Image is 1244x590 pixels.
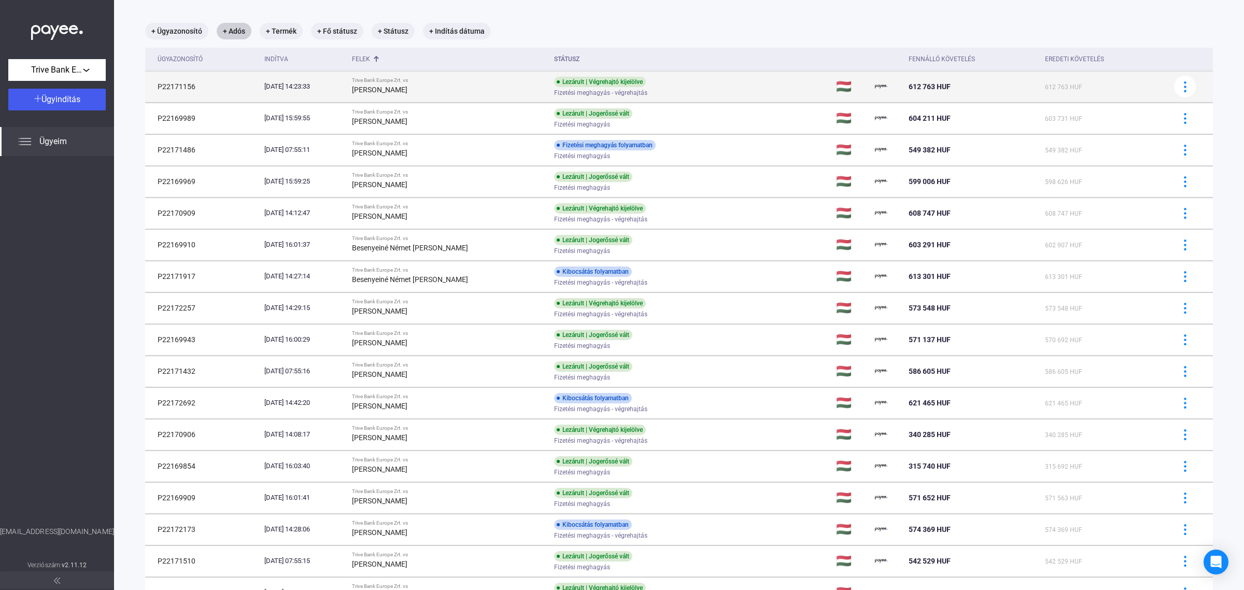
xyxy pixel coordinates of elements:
img: more-blue [1180,524,1191,535]
div: Fizetési meghagyás folyamatban [554,140,656,150]
td: 🇭🇺 [832,419,871,450]
div: [DATE] 14:23:33 [264,81,344,92]
span: 340 285 HUF [1045,431,1082,439]
span: Fizetési meghagyás [554,340,610,352]
div: Indítva [264,53,288,65]
div: Trive Bank Europe Zrt. vs [352,394,546,400]
div: Lezárult | Jogerőssé vált [554,551,632,561]
span: 573 548 HUF [909,304,951,312]
img: payee-logo [875,302,887,314]
td: P22169943 [145,324,260,355]
strong: [PERSON_NAME] [352,339,407,347]
span: 542 529 HUF [1045,558,1082,565]
span: Ügyindítás [41,94,80,104]
img: payee-logo [875,491,887,504]
div: Lezárult | Végrehajtó kijelölve [554,77,646,87]
div: Trive Bank Europe Zrt. vs [352,552,546,558]
img: arrow-double-left-grey.svg [54,578,60,584]
div: [DATE] 16:00:29 [264,334,344,345]
span: 571 652 HUF [909,494,951,502]
td: 🇭🇺 [832,482,871,513]
img: payee-logo [875,555,887,567]
mat-chip: + Adós [217,23,251,39]
div: Trive Bank Europe Zrt. vs [352,520,546,526]
td: 🇭🇺 [832,514,871,545]
img: more-blue [1180,176,1191,187]
td: 🇭🇺 [832,356,871,387]
td: P22171486 [145,134,260,165]
img: plus-white.svg [34,95,41,102]
div: [DATE] 07:55:16 [264,366,344,376]
div: Felek [352,53,546,65]
td: 🇭🇺 [832,292,871,324]
div: Lezárult | Végrehajtó kijelölve [554,298,646,308]
span: Fizetési meghagyás - végrehajtás [554,434,647,447]
strong: [PERSON_NAME] [352,370,407,378]
strong: [PERSON_NAME] [352,433,407,442]
span: Fizetési meghagyás [554,150,610,162]
span: Ügyeim [39,135,67,148]
img: more-blue [1180,303,1191,314]
td: 🇭🇺 [832,103,871,134]
div: Trive Bank Europe Zrt. vs [352,583,546,589]
span: 612 763 HUF [1045,83,1082,91]
img: payee-logo [875,175,887,188]
div: Lezárult | Jogerőssé vált [554,108,632,119]
span: Fizetési meghagyás [554,118,610,131]
img: white-payee-white-dot.svg [31,19,83,40]
div: Trive Bank Europe Zrt. vs [352,235,546,242]
img: more-blue [1180,398,1191,409]
div: Trive Bank Europe Zrt. vs [352,109,546,115]
button: Trive Bank Europe Zrt. [8,59,106,81]
div: Fennálló követelés [909,53,975,65]
strong: [PERSON_NAME] [352,497,407,505]
span: 340 285 HUF [909,430,951,439]
div: [DATE] 14:12:47 [264,208,344,218]
button: more-blue [1174,424,1196,445]
div: Kibocsátás folyamatban [554,393,632,403]
td: 🇭🇺 [832,134,871,165]
span: Fizetési meghagyás - végrehajtás [554,213,647,226]
button: Ügyindítás [8,89,106,110]
img: payee-logo [875,523,887,536]
strong: Besenyeiné Német [PERSON_NAME] [352,275,468,284]
strong: [PERSON_NAME] [352,212,407,220]
div: [DATE] 15:59:55 [264,113,344,123]
td: P22172173 [145,514,260,545]
div: Kibocsátás folyamatban [554,519,632,530]
button: more-blue [1174,139,1196,161]
mat-chip: + Indítás dátuma [423,23,491,39]
div: Lezárult | Jogerőssé vált [554,456,632,467]
td: 🇭🇺 [832,229,871,260]
mat-chip: + Ügyazonosító [145,23,208,39]
span: 621 465 HUF [1045,400,1082,407]
span: 586 605 HUF [909,367,951,375]
div: Lezárult | Jogerőssé vált [554,172,632,182]
td: P22170909 [145,198,260,229]
span: 613 301 HUF [1045,273,1082,280]
div: Lezárult | Jogerőssé vált [554,361,632,372]
span: Fizetési meghagyás - végrehajtás [554,308,647,320]
span: 315 692 HUF [1045,463,1082,470]
td: 🇭🇺 [832,324,871,355]
div: [DATE] 16:01:37 [264,240,344,250]
td: P22171156 [145,71,260,102]
mat-chip: + Státusz [372,23,415,39]
td: P22171917 [145,261,260,292]
td: 🇭🇺 [832,166,871,197]
button: more-blue [1174,76,1196,97]
strong: Besenyeiné Német [PERSON_NAME] [352,244,468,252]
div: Open Intercom Messenger [1204,550,1228,574]
td: 🇭🇺 [832,451,871,482]
span: 612 763 HUF [909,82,951,91]
div: Lezárult | Jogerőssé vált [554,488,632,498]
img: more-blue [1180,145,1191,156]
button: more-blue [1174,487,1196,509]
img: payee-logo [875,144,887,156]
td: P22169989 [145,103,260,134]
span: 574 369 HUF [1045,526,1082,533]
div: [DATE] 14:08:17 [264,429,344,440]
img: more-blue [1180,429,1191,440]
mat-chip: + Termék [260,23,303,39]
img: payee-logo [875,428,887,441]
